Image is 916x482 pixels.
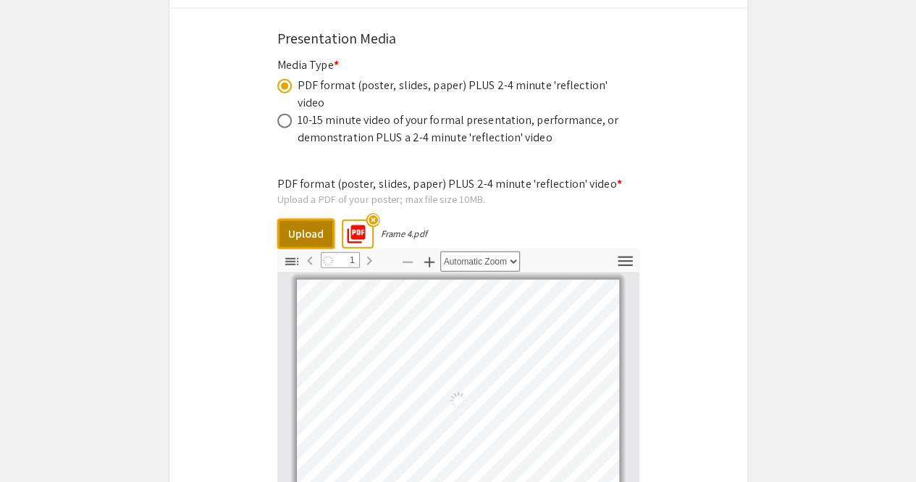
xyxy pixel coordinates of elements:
button: Tools [613,252,638,273]
mat-label: PDF format (poster, slides, paper) PLUS 2-4 minute 'reflection' video [277,176,622,191]
button: Next Page [357,250,382,271]
button: Upload [277,219,335,249]
button: Previous Page [298,250,322,271]
iframe: Chat [11,417,62,471]
button: Zoom In [417,252,442,273]
div: Presentation Media [277,28,639,49]
mat-icon: highlight_off [366,213,379,227]
div: 10-15 minute video of your formal presentation, performance, or demonstration PLUS a 2-4 minute '... [298,112,623,146]
mat-label: Media Type [277,57,339,72]
button: Toggle Sidebar [280,252,304,273]
div: Upload a PDF of your poster; max file size 10MB. [277,193,639,206]
div: Frame 4.pdf [381,228,427,240]
div: PDF format (poster, slides, paper) PLUS 2-4 minute 'reflection' video [298,77,623,112]
mat-icon: picture_as_pdf [341,219,363,241]
select: Zoom [440,252,520,272]
input: Page [321,252,360,268]
button: Zoom Out [395,252,420,273]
